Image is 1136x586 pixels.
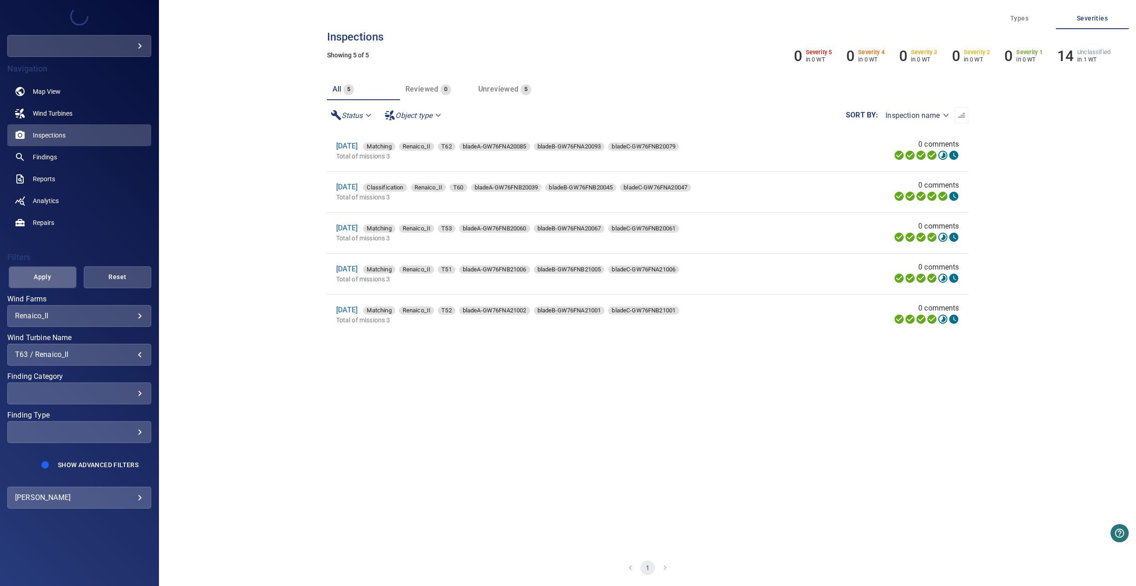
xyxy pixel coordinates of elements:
p: Total of missions 3 [336,152,788,161]
a: [DATE] [336,265,358,273]
span: bladeB-GW76FNA20093 [534,142,605,151]
svg: ML Processing 100% [926,232,937,243]
svg: ML Processing 100% [926,273,937,284]
div: T62 [438,143,455,151]
div: bladeB-GW76FNB21005 [534,265,605,274]
h3: Inspections [327,31,968,43]
div: [PERSON_NAME] [15,490,143,505]
div: bladeA-GW76FNB20039 [471,183,542,192]
span: Map View [33,87,61,96]
span: Severities [1061,13,1123,24]
h6: Severity 5 [806,49,832,56]
div: Renaico_II [399,265,435,274]
h6: 14 [1057,47,1074,65]
label: Finding Type [7,412,151,419]
button: Reset [84,266,152,288]
h6: Severity 1 [1016,49,1043,56]
svg: Uploading 100% [894,150,905,161]
p: in 0 WT [964,56,990,63]
span: Matching [363,224,395,233]
span: 5 [521,84,531,95]
svg: Matching 100% [937,191,948,202]
span: T60 [450,183,467,192]
div: Matching [363,306,395,315]
div: Matching [363,224,395,233]
div: bladeA-GW76FNA20085 [459,143,530,151]
span: bladeC-GW76FNA21006 [608,265,679,274]
a: [DATE] [336,306,358,314]
em: Object type [395,111,432,120]
svg: Selecting 100% [916,191,926,202]
span: Repairs [33,218,54,227]
li: Severity Unclassified [1057,47,1110,65]
svg: Matching 36% [937,150,948,161]
div: Wind Turbine Name [7,344,151,366]
div: Inspection name [878,107,954,123]
div: Object type [381,107,447,123]
span: bladeB-GW76FNA21001 [534,306,605,315]
div: Status [327,107,378,123]
li: Severity 1 [1004,47,1043,65]
div: Finding Category [7,382,151,404]
div: goldwind [7,35,151,57]
div: Classification [363,183,407,192]
h6: 0 [846,47,855,65]
svg: Data Formatted 100% [905,314,916,325]
svg: Data Formatted 100% [905,273,916,284]
button: page 1 [640,561,655,575]
p: in 1 WT [1077,56,1110,63]
div: Matching [363,143,395,151]
span: Matching [363,142,395,151]
svg: Classification 0% [948,191,959,202]
span: bladeC-GW76FNB21001 [608,306,679,315]
h6: 0 [794,47,802,65]
span: T53 [438,224,455,233]
svg: ML Processing 100% [926,191,937,202]
span: 0 comments [918,303,959,314]
a: [DATE] [336,183,358,191]
svg: Classification 0% [948,232,959,243]
span: bladeB-GW76FNA20067 [534,224,605,233]
div: bladeC-GW76FNB20079 [608,143,679,151]
span: bladeC-GW76FNB20079 [608,142,679,151]
li: Severity 5 [794,47,832,65]
span: bladeA-GW76FNA21002 [459,306,530,315]
svg: Uploading 100% [894,314,905,325]
span: Findings [33,153,57,162]
a: analytics noActive [7,190,151,212]
div: Renaico_II [411,183,446,192]
h4: Filters [7,253,151,262]
a: inspections active [7,124,151,146]
div: bladeA-GW76FNB21006 [459,265,530,274]
span: 0 comments [918,262,959,273]
span: 0 [440,84,451,95]
div: Renaico_II [15,311,143,320]
li: Severity 3 [899,47,937,65]
span: 5 [343,84,354,95]
nav: pagination navigation [327,550,968,586]
span: Reviewed [405,85,439,93]
a: map noActive [7,81,151,102]
div: Matching [363,265,395,274]
span: bladeA-GW76FNB20039 [471,183,542,192]
div: bladeC-GW76FNB20061 [608,224,679,233]
span: Renaico_II [399,224,435,233]
span: T62 [438,142,455,151]
span: 0 comments [918,221,959,232]
span: Renaico_II [399,306,435,315]
svg: ML Processing 100% [926,314,937,325]
h6: Unclassified [1077,49,1110,56]
svg: Classification 0% [948,314,959,325]
span: Analytics [33,196,59,205]
svg: ML Processing 100% [926,150,937,161]
span: Show Advanced Filters [58,461,138,469]
span: bladeA-GW76FNB20060 [459,224,530,233]
svg: Uploading 100% [894,273,905,284]
span: bladeA-GW76FNA20085 [459,142,530,151]
svg: Classification 0% [948,273,959,284]
svg: Selecting 100% [916,232,926,243]
span: Types [988,13,1050,24]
